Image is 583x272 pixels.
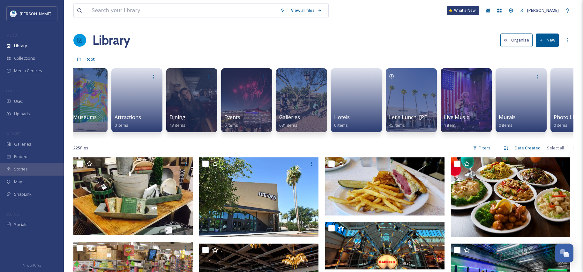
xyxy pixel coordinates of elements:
[389,114,473,128] a: Let's Lunch, [PERSON_NAME]! Pass45 items
[6,88,20,93] span: COLLECT
[14,191,32,197] span: SnapLink
[10,11,17,17] img: download.jpeg
[536,34,559,47] button: New
[14,222,27,228] span: Socials
[60,114,97,128] a: Art & Museums
[499,122,512,128] span: 0 items
[279,114,300,121] span: Galleries
[73,145,88,151] span: 225 file s
[389,122,405,128] span: 45 items
[88,4,276,18] input: Search your library
[389,114,473,121] span: Let's Lunch, [PERSON_NAME]! Pass
[444,122,455,128] span: 1 item
[517,4,562,17] a: [PERSON_NAME]
[547,145,564,151] span: Select all
[169,122,185,128] span: 13 items
[199,157,318,237] img: 2017-Chandler-244-c701592c5056a36_c7015fc2-5056-a36a-0bd4f89ff0038376.jpg
[14,43,27,49] span: Library
[23,261,41,269] a: Privacy Policy
[470,142,494,154] div: Filters
[499,114,516,128] a: Murals0 items
[14,166,28,172] span: Stories
[6,212,19,216] span: SOCIALS
[334,122,348,128] span: 0 items
[527,7,559,13] span: [PERSON_NAME]
[288,4,325,17] a: View all files
[14,141,31,147] span: Galleries
[115,114,141,128] a: Attractions0 items
[224,114,240,128] a: Events6 items
[14,55,35,61] span: Collections
[73,157,193,235] img: Merchant-Square-FB-15fc5a9c5056a36_15fc5c2d-5056-a36a-0bb1eb52a2bffd57.avif
[6,33,18,38] span: MEDIA
[444,114,469,128] a: Live Music1 item
[14,179,25,185] span: Maps
[334,114,350,128] a: Hotels0 items
[555,244,573,262] button: Open Chat
[499,114,516,121] span: Murals
[14,98,23,104] span: UGC
[169,114,185,121] span: Dining
[169,114,185,128] a: Dining13 items
[512,142,544,154] div: Date Created
[554,122,567,128] span: 0 items
[224,122,238,128] span: 6 items
[23,263,41,268] span: Privacy Policy
[14,154,30,160] span: Embeds
[60,114,97,121] span: Art & Museums
[444,114,469,121] span: Live Music
[325,157,445,215] img: Rueben-at-Chase-s-KJ-f8e8ada25056a36_f8e8aee0-5056-a36a-0b8a2df85f5b8bbd.jpg
[500,34,533,47] button: Organise
[451,157,570,237] img: Dish_FEBB0F37-5056-A36A-0B172BD1F3FE46D8-febb0dd55056a36_febb0f9c-5056-a36a-0b60bbb21e7e6d7b.jpg
[6,131,21,136] span: WIDGETS
[279,122,297,128] span: 681 items
[20,11,51,17] span: [PERSON_NAME]
[447,6,479,15] a: What's New
[93,31,130,50] a: Library
[86,56,95,62] span: Root
[224,114,240,121] span: Events
[115,114,141,121] span: Attractions
[86,55,95,63] a: Root
[334,114,350,121] span: Hotels
[279,114,300,128] a: Galleries681 items
[325,222,445,270] img: temp_2469280b-9d07-437b-b337-858b80387e85.avif
[14,68,42,74] span: Media Centres
[115,122,128,128] span: 0 items
[14,111,30,117] span: Uploads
